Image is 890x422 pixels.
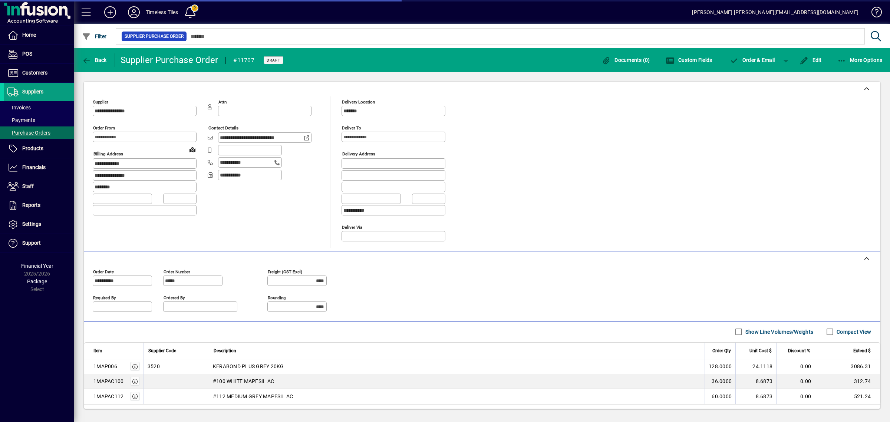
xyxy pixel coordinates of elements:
button: Profile [122,6,146,19]
mat-label: Delivery Location [342,99,375,105]
mat-label: Rounding [268,295,286,300]
span: Filter [82,33,107,39]
span: Order Qty [712,347,731,355]
td: 36.0000 [705,374,735,389]
app-page-header-button: Back [74,53,115,67]
span: Unit Cost $ [749,347,772,355]
span: Suppliers [22,89,43,95]
button: Filter [80,30,109,43]
span: Description [214,347,236,355]
span: Payments [7,117,35,123]
mat-label: Deliver To [342,125,361,131]
div: 1MAP006 [93,363,117,370]
a: Payments [4,114,74,126]
label: Show Line Volumes/Weights [744,328,813,336]
mat-label: Required by [93,295,116,300]
a: Products [4,139,74,158]
a: Invoices [4,101,74,114]
a: Home [4,26,74,44]
div: #11707 [233,55,254,66]
span: Settings [22,221,41,227]
div: Timeless Tiles [146,6,178,18]
div: Supplier Purchase Order [121,54,218,66]
div: 1MAPAC100 [93,378,123,385]
label: Compact View [835,328,871,336]
span: POS [22,51,32,57]
span: Reports [22,202,40,208]
span: Staff [22,183,34,189]
button: More Options [835,53,884,67]
span: Edit [800,57,822,63]
td: 0.00 [776,389,815,404]
span: Draft [267,58,280,63]
span: Item [93,347,102,355]
mat-label: Order date [93,269,114,274]
span: #100 WHITE MAPESIL AC [213,378,274,385]
td: 521.24 [815,389,880,404]
a: Knowledge Base [866,1,881,26]
span: Order & Email [729,57,775,63]
td: 8.6873 [735,389,776,404]
a: Settings [4,215,74,234]
a: Purchase Orders [4,126,74,139]
td: 128.0000 [705,359,735,374]
mat-label: Freight (GST excl) [268,269,302,274]
td: 24.1118 [735,359,776,374]
mat-label: Supplier [93,99,108,105]
button: Add [98,6,122,19]
mat-label: Deliver via [342,224,362,230]
span: #112 MEDIUM GREY MAPESIL AC [213,393,293,400]
span: Home [22,32,36,38]
td: 3086.31 [815,359,880,374]
span: Invoices [7,105,31,111]
span: Customers [22,70,47,76]
button: Back [80,53,109,67]
mat-label: Attn [218,99,227,105]
a: POS [4,45,74,63]
a: Reports [4,196,74,215]
button: Order & Email [726,53,778,67]
td: 0.00 [776,359,815,374]
mat-label: Order from [93,125,115,131]
span: Supplier Code [148,347,176,355]
a: View on map [187,144,198,155]
div: 1MAPAC112 [93,393,123,400]
button: Edit [798,53,824,67]
span: Products [22,145,43,151]
span: Purchase Orders [7,130,50,136]
span: Discount % [788,347,810,355]
td: 312.74 [815,374,880,389]
a: Support [4,234,74,253]
mat-label: Ordered by [164,295,185,300]
span: Support [22,240,41,246]
td: 8.6873 [735,374,776,389]
span: Supplier Purchase Order [125,33,184,40]
span: More Options [837,57,883,63]
div: [PERSON_NAME] [PERSON_NAME][EMAIL_ADDRESS][DOMAIN_NAME] [692,6,858,18]
a: Customers [4,64,74,82]
td: 3520 [144,359,209,374]
a: Staff [4,177,74,196]
span: Custom Fields [666,57,712,63]
a: Financials [4,158,74,177]
span: Documents (0) [602,57,650,63]
span: Extend $ [853,347,871,355]
span: Package [27,278,47,284]
span: Back [82,57,107,63]
button: Documents (0) [600,53,652,67]
span: KERABOND PLUS GREY 20KG [213,363,284,370]
td: 60.0000 [705,389,735,404]
span: Financial Year [21,263,53,269]
mat-label: Order number [164,269,190,274]
td: 0.00 [776,374,815,389]
span: Financials [22,164,46,170]
button: Custom Fields [664,53,714,67]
